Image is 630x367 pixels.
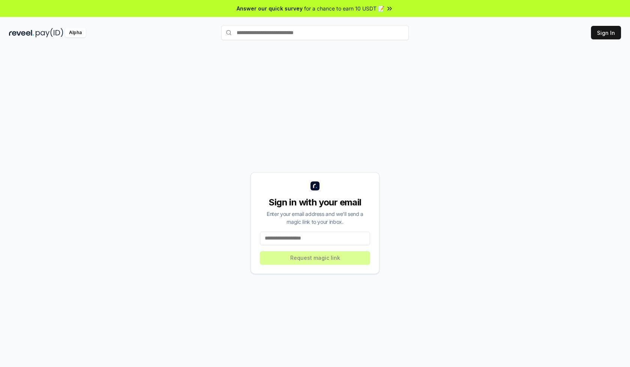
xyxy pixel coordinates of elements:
[591,26,621,39] button: Sign In
[310,181,319,190] img: logo_small
[237,4,303,12] span: Answer our quick survey
[260,196,370,208] div: Sign in with your email
[9,28,34,37] img: reveel_dark
[36,28,63,37] img: pay_id
[260,210,370,226] div: Enter your email address and we’ll send a magic link to your inbox.
[304,4,384,12] span: for a chance to earn 10 USDT 📝
[65,28,86,37] div: Alpha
